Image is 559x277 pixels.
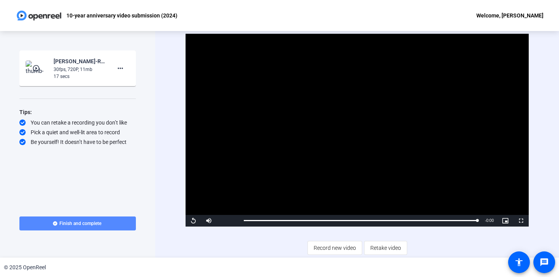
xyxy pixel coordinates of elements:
span: Retake video [370,241,401,255]
mat-icon: accessibility [514,258,524,267]
button: Record new video [307,241,362,255]
img: OpenReel logo [16,8,62,23]
span: Finish and complete [59,220,101,227]
button: Replay [186,215,201,227]
img: thumb-nail [26,61,49,76]
div: Video Player [186,34,529,227]
button: Picture-in-Picture [498,215,513,227]
div: You can retake a recording you don’t like [19,119,136,126]
span: 0:00 [486,218,494,223]
button: Retake video [364,241,407,255]
div: Welcome, [PERSON_NAME] [476,11,543,20]
p: 10-year anniversary video submission (2024) [66,11,177,20]
div: [PERSON_NAME]-RG 10-year anniversary -2025--10-year anniversary video submission -2024- -17604550... [54,57,106,66]
button: Mute [201,215,217,227]
div: Tips: [19,107,136,117]
div: Pick a quiet and well-lit area to record [19,128,136,136]
mat-icon: more_horiz [116,64,125,73]
span: Record new video [314,241,356,255]
div: 17 secs [54,73,106,80]
span: - [485,218,486,223]
div: © 2025 OpenReel [4,263,46,272]
div: 30fps, 720P, 11mb [54,66,106,73]
mat-icon: message [540,258,549,267]
div: Progress Bar [244,220,477,221]
mat-icon: play_circle_outline [32,64,42,72]
button: Finish and complete [19,216,136,230]
button: Fullscreen [513,215,529,227]
div: Be yourself! It doesn’t have to be perfect [19,138,136,146]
